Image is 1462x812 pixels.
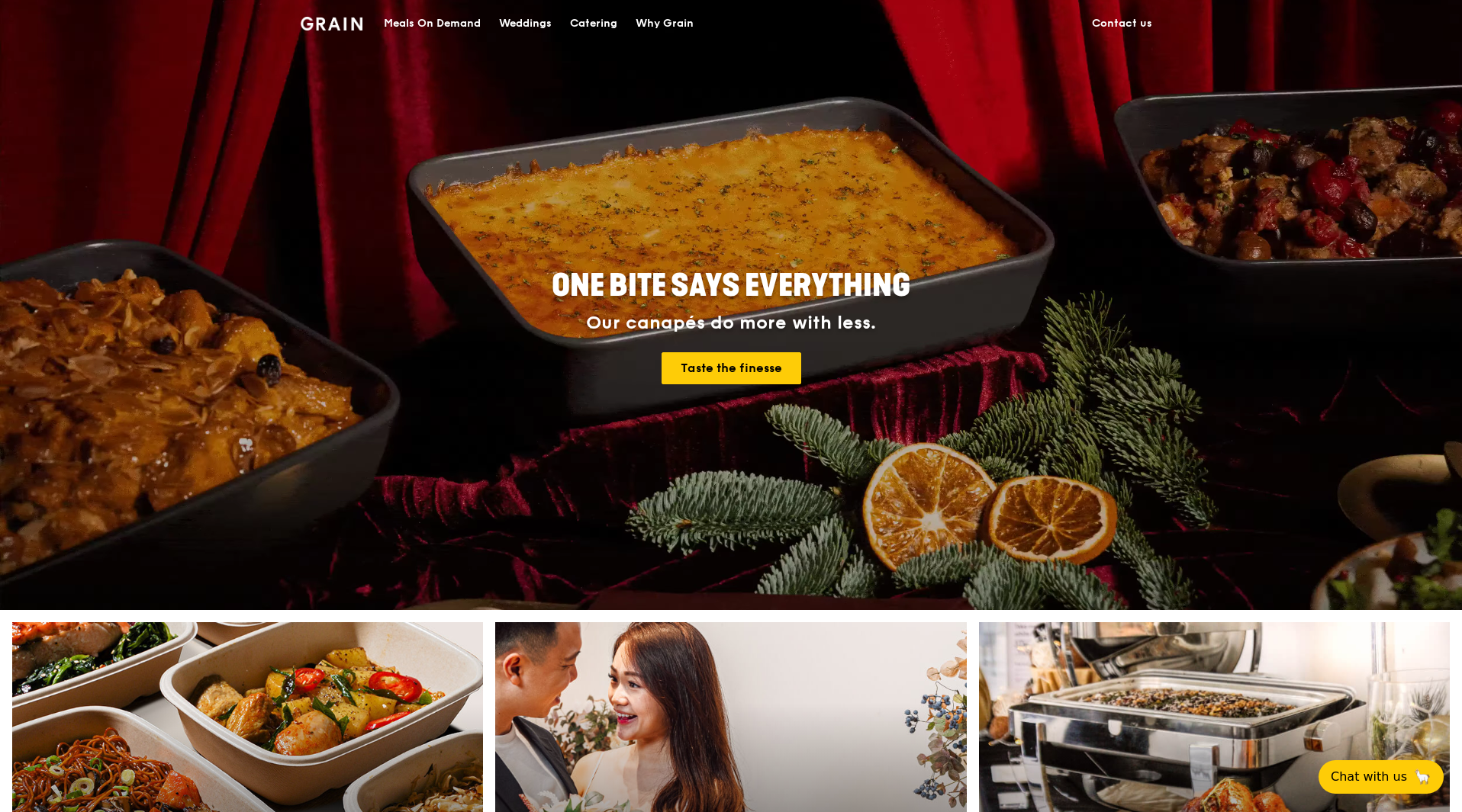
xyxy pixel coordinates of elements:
[662,352,801,384] a: Taste the finesse
[1083,1,1161,47] a: Contact us
[626,1,703,47] a: Why Grain
[499,1,552,47] div: Weddings
[561,1,626,47] a: Catering
[1413,768,1431,786] span: 🦙
[384,1,481,47] div: Meals On Demand
[552,268,910,304] span: ONE BITE SAYS EVERYTHING
[490,1,561,47] a: Weddings
[456,313,1006,334] div: Our canapés do more with less.
[1319,760,1444,794] button: Chat with us🦙
[570,1,617,47] div: Catering
[636,1,694,47] div: Why Grain
[1331,768,1407,786] span: Chat with us
[301,17,362,30] img: Grain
